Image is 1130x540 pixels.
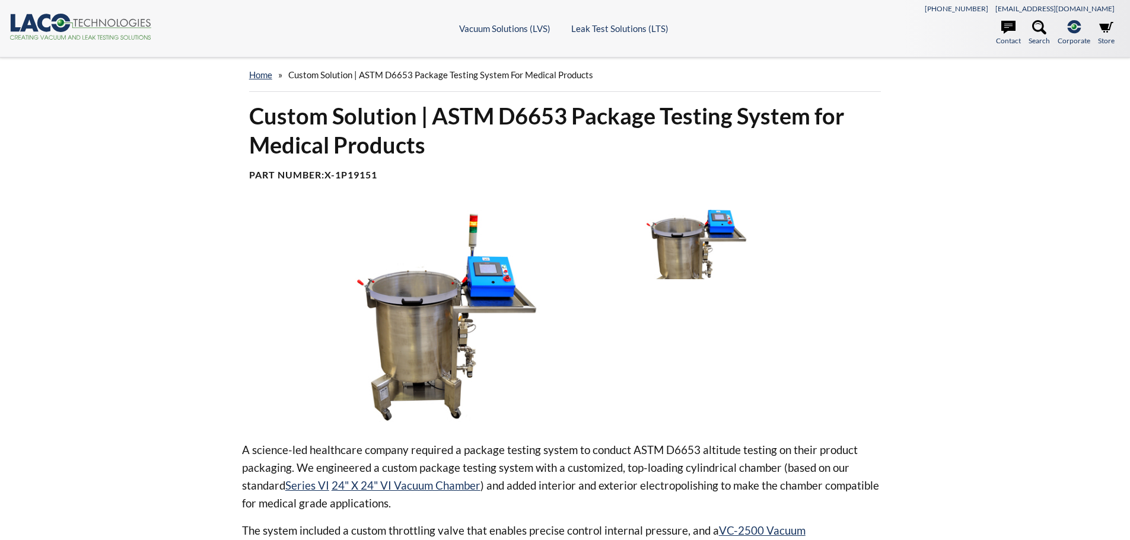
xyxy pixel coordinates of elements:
[629,210,753,279] img: Close-up of Cylindrical Package Testing System for Medical Products
[249,101,881,160] h1: Custom Solution | ASTM D6653 Package Testing System for Medical Products
[242,210,620,422] img: Full view of Cylindrical Package Testing System for Medical Products
[285,478,329,492] a: Series VI
[249,58,881,92] div: »
[459,23,550,34] a: Vacuum Solutions (LVS)
[1098,20,1115,46] a: Store
[996,20,1021,46] a: Contact
[571,23,669,34] a: Leak Test Solutions (LTS)
[288,69,593,80] span: Custom Solution | ASTM D6653 Package Testing System for Medical Products
[324,169,377,180] b: X-1P19151
[332,478,480,492] a: 24" X 24" VI Vacuum Chamber
[995,4,1115,13] a: [EMAIL_ADDRESS][DOMAIN_NAME]
[249,69,272,80] a: home
[1058,35,1090,46] span: Corporate
[242,441,889,512] p: A science-led healthcare company required a package testing system to conduct ASTM D6653 altitude...
[1029,20,1050,46] a: Search
[249,169,881,181] h4: Part Number:
[925,4,988,13] a: [PHONE_NUMBER]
